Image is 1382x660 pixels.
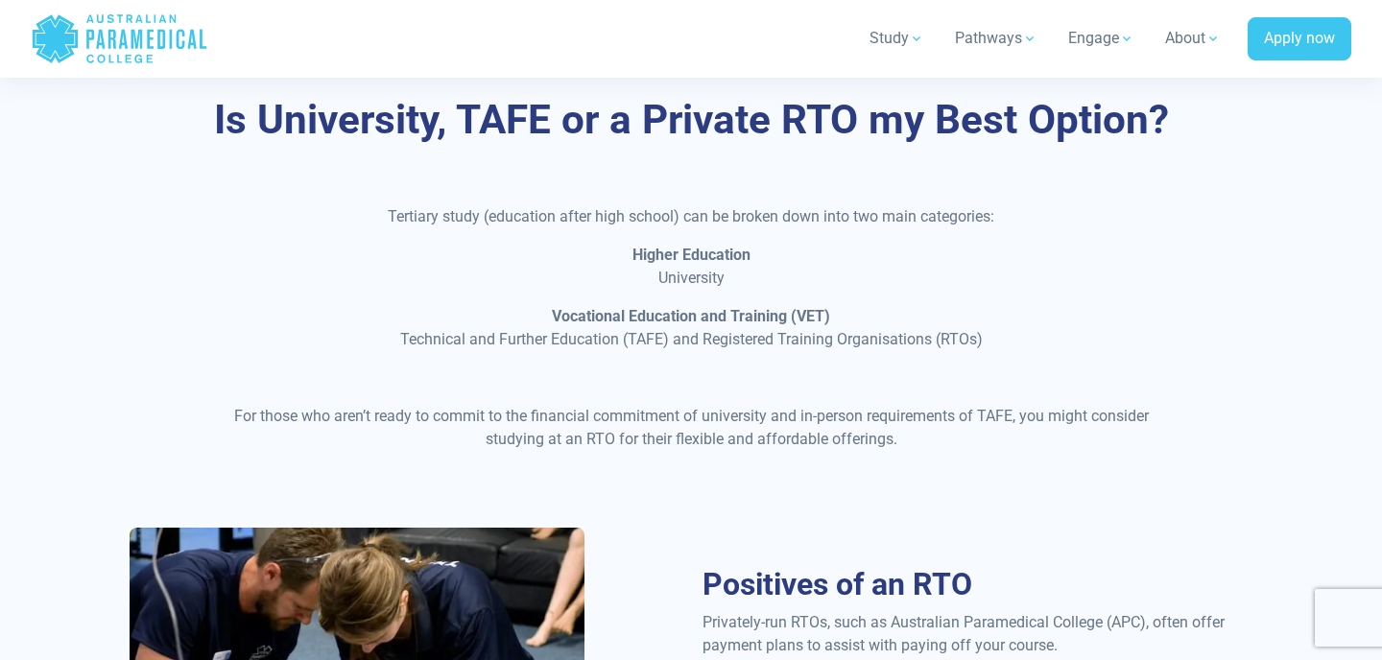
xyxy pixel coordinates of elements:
[1057,12,1146,65] a: Engage
[1248,17,1351,61] a: Apply now
[703,611,1252,657] p: Privately-run RTOs, such as Australian Paramedical College (APC), often offer payment plans to as...
[226,405,1157,451] p: For those who aren’t ready to commit to the financial commitment of university and in-person requ...
[943,12,1049,65] a: Pathways
[31,8,208,70] a: Australian Paramedical College
[130,96,1252,145] h3: Is University, TAFE or a Private RTO my Best Option?
[703,566,1252,602] h2: Positives of an RTO
[632,246,751,264] strong: Higher Education
[552,307,830,325] strong: Vocational Education and Training (VET)
[858,12,936,65] a: Study
[1154,12,1232,65] a: About
[226,305,1157,351] p: Technical and Further Education (TAFE) and Registered Training Organisations (RTOs)
[226,205,1157,228] p: Tertiary study (education after high school) can be broken down into two main categories:
[226,244,1157,290] p: University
